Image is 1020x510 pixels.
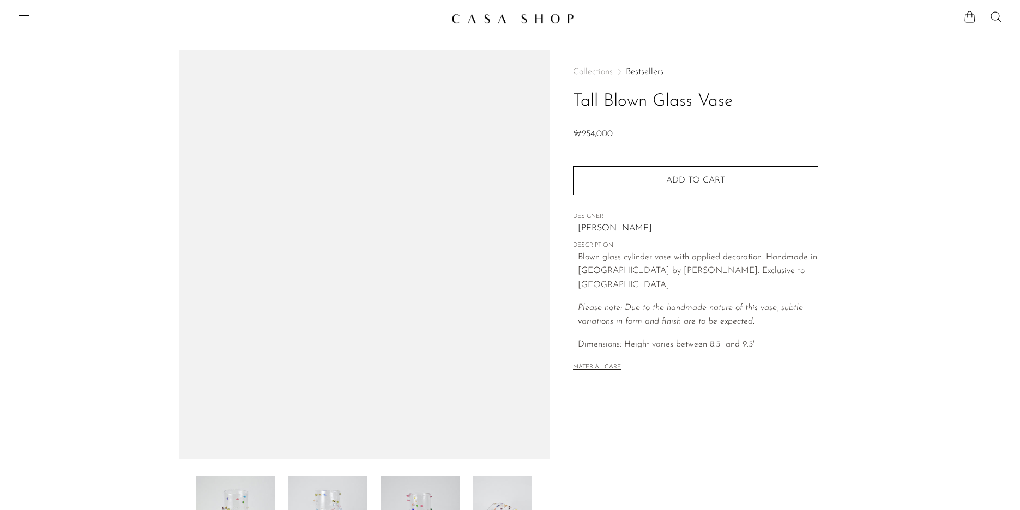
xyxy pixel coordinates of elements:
h1: Tall Blown Glass Vase [573,88,818,116]
span: Collections [573,68,613,76]
p: Dimensions: Height varies between 8.5" and 9.5" [578,338,818,352]
a: [PERSON_NAME] [578,222,818,236]
p: Blown glass cylinder vase with applied decoration. Handmade in [GEOGRAPHIC_DATA] by [PERSON_NAME]... [578,251,818,293]
span: ₩254,000 [573,130,613,138]
a: Bestsellers [626,68,663,76]
button: Menu [17,12,31,25]
button: MATERIAL CARE [573,363,621,372]
span: Add to cart [666,176,725,185]
span: DESIGNER [573,212,818,222]
button: Add to cart [573,166,818,195]
span: DESCRIPTION [573,241,818,251]
nav: Breadcrumbs [573,68,818,76]
em: Please note: Due to the handmade nature of this vase, subtle variations in form and finish are to... [578,303,803,326]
